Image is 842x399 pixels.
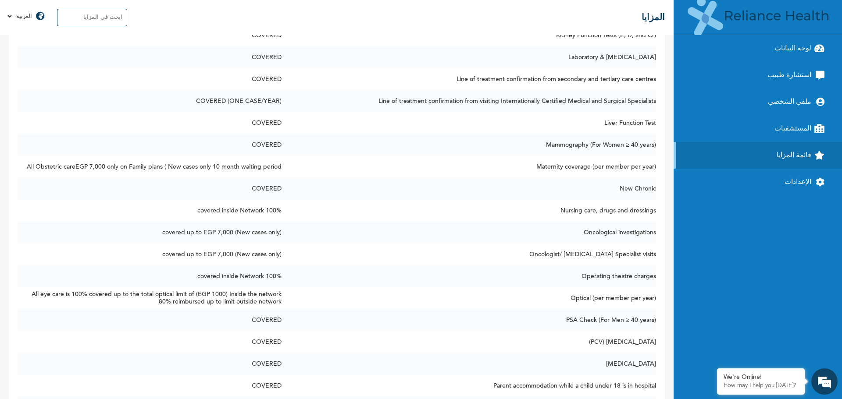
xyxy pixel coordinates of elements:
td: Line of treatment confirmation from secondary and tertiary care centres [282,68,656,90]
td: Oncological investigations [282,222,656,244]
input: ابحث في المزايا [57,9,127,26]
td: 100% covered inside Network [18,200,282,222]
h2: المزايا [642,12,665,23]
a: الإعدادات [674,169,842,195]
td: COVERED [18,25,282,46]
td: All eye care is 100% covered up to the total optical limit of (EGP 1000) Inside the network 80% r... [18,287,282,309]
td: COVERED [18,178,282,200]
td: Liver Function Test [282,112,656,134]
td: covered up to EGP 7,000 (New cases only) [18,244,282,265]
a: ملفي الشخصي [674,88,842,115]
td: COVERED [18,353,282,375]
td: COVERED [18,375,282,397]
td: [MEDICAL_DATA] [282,353,656,375]
td: COVERED [18,134,282,156]
td: COVERED [18,46,282,68]
td: COVERED (ONE CASE/YEAR) [18,90,282,112]
div: Minimize live chat window [144,4,165,25]
td: Kidney Function Tests (E, U, and Cr) [282,25,656,46]
td: [MEDICAL_DATA] (PCV) [282,331,656,353]
p: How may I help you today? [724,382,798,389]
a: استشارة طبيب [674,62,842,88]
td: Laboratory & [MEDICAL_DATA] [282,46,656,68]
td: covered up to EGP 7,000 (New cases only) [18,222,282,244]
a: قائمة المزايا [674,142,842,169]
td: Line of treatment confirmation from visiting Internationally Certified Medical and Surgical Speci... [282,90,656,112]
td: COVERED [18,68,282,90]
td: Mammography (For Women ≥ 40 years) [282,134,656,156]
a: لوحة البيانات [674,35,842,62]
a: المستشفيات [674,115,842,142]
td: Nursing care, drugs and dressings [282,200,656,222]
td: 100% covered inside Network [18,265,282,287]
td: Operating theatre charges [282,265,656,287]
textarea: Type your message and hit 'Enter' [4,277,167,308]
td: Optical (per member per year) [282,287,656,309]
td: Maternity coverage (per member per year) [282,156,656,178]
td: PSA Check (For Men ≥ 40 years) [282,309,656,331]
td: Parent accommodation while a child under 18 is in hospital [282,375,656,397]
td: New Chronic [282,178,656,200]
td: COVERED [18,331,282,353]
div: Chat with us now [46,49,147,60]
div: We're Online! [724,374,798,381]
td: All Obstetric careEGP 7,000 only on Family plans ( New cases only 10 month waiting period [18,156,282,178]
td: COVERED [18,112,282,134]
img: d_794563401_company_1708531726252_794563401 [16,44,36,66]
td: Oncologist/ [MEDICAL_DATA] Specialist visits [282,244,656,265]
td: COVERED [18,309,282,331]
span: We're online! [51,129,121,218]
